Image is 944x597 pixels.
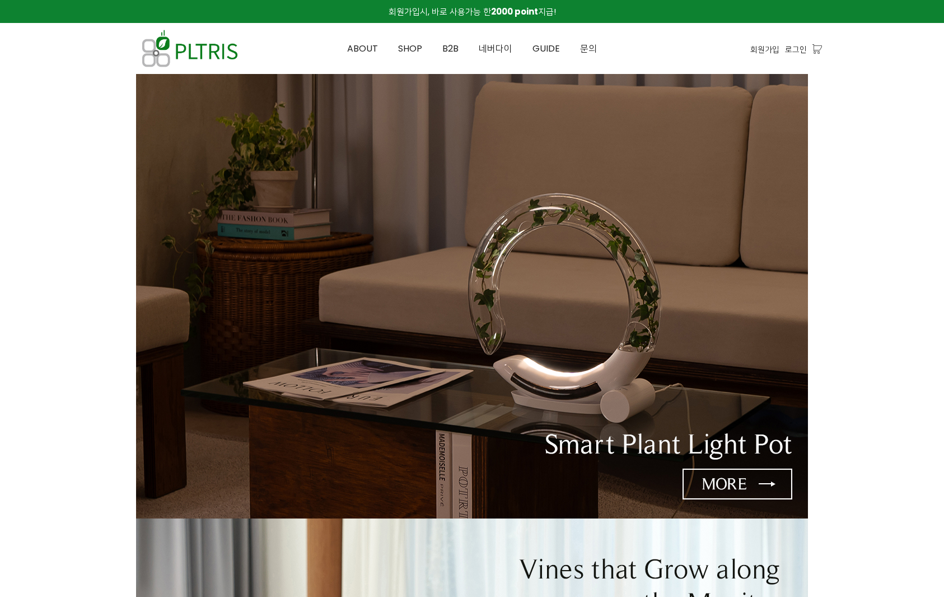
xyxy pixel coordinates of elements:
a: 회원가입 [750,43,779,55]
a: SHOP [388,24,432,74]
span: SHOP [398,42,422,55]
span: 문의 [580,42,597,55]
span: 네버다이 [479,42,512,55]
span: ABOUT [347,42,378,55]
a: 로그인 [785,43,807,55]
a: B2B [432,24,469,74]
span: GUIDE [532,42,560,55]
a: GUIDE [522,24,570,74]
span: 회원가입시, 바로 사용가능 한 지급! [389,6,556,17]
a: ABOUT [337,24,388,74]
span: B2B [442,42,459,55]
a: 네버다이 [469,24,522,74]
strong: 2000 point [491,6,538,17]
a: 문의 [570,24,607,74]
